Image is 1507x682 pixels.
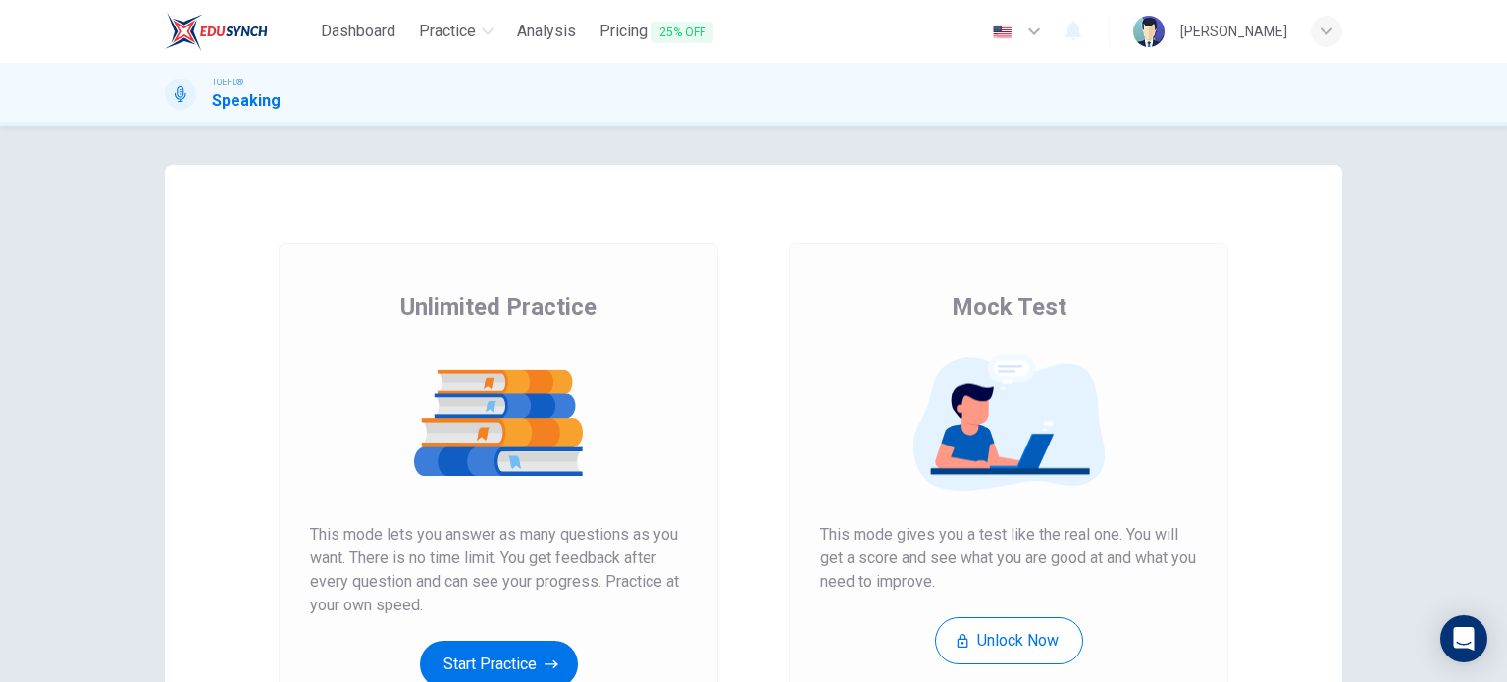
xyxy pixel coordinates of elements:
span: 25% OFF [651,22,713,43]
img: Profile picture [1133,16,1165,47]
a: Analysis [509,14,584,50]
span: Analysis [517,20,576,43]
div: [PERSON_NAME] [1180,20,1287,43]
span: Dashboard [321,20,395,43]
button: Dashboard [313,14,403,49]
span: Pricing [599,20,713,44]
img: en [990,25,1014,39]
button: Unlock Now [935,617,1083,664]
button: Practice [411,14,501,49]
div: Open Intercom Messenger [1440,615,1487,662]
span: Practice [419,20,476,43]
button: Analysis [509,14,584,49]
a: EduSynch logo [165,12,313,51]
span: Unlimited Practice [400,291,597,323]
button: Pricing25% OFF [592,14,721,50]
h1: Speaking [212,89,281,113]
a: Dashboard [313,14,403,50]
span: This mode gives you a test like the real one. You will get a score and see what you are good at a... [820,523,1197,594]
span: This mode lets you answer as many questions as you want. There is no time limit. You get feedback... [310,523,687,617]
span: TOEFL® [212,76,243,89]
span: Mock Test [952,291,1066,323]
img: EduSynch logo [165,12,268,51]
